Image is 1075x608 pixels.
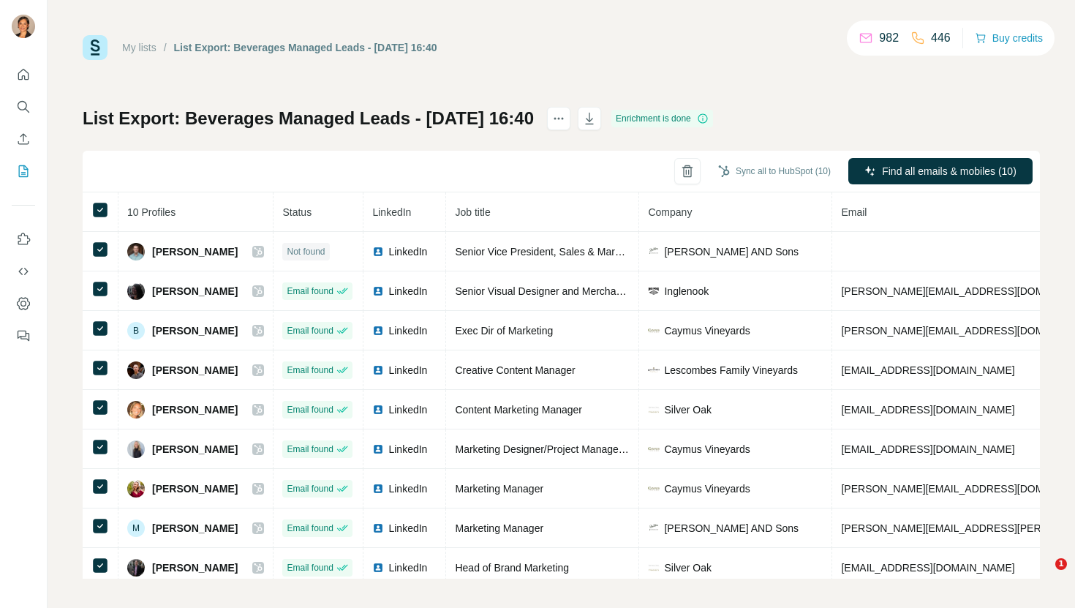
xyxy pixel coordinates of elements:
a: My lists [122,42,156,53]
span: LinkedIn [388,323,427,338]
span: [PERSON_NAME] AND Sons [664,521,799,536]
button: Find all emails & mobiles (10) [848,158,1033,184]
img: Avatar [127,401,145,419]
span: Email found [287,403,333,416]
img: company-logo [648,562,660,574]
p: 446 [931,29,951,47]
div: B [127,322,145,339]
span: [PERSON_NAME] [152,363,238,378]
img: company-logo [648,285,660,297]
img: LinkedIn logo [372,404,384,416]
span: Email found [287,285,333,298]
span: Marketing Manager [455,522,543,534]
img: Avatar [127,559,145,577]
img: Avatar [127,243,145,260]
img: company-logo [648,483,660,495]
span: [EMAIL_ADDRESS][DOMAIN_NAME] [841,443,1014,455]
p: 982 [879,29,899,47]
button: Use Surfe on LinkedIn [12,226,35,252]
span: Lescombes Family Vineyards [664,363,798,378]
span: Company [648,206,692,218]
span: Silver Oak [664,560,712,575]
span: [EMAIL_ADDRESS][DOMAIN_NAME] [841,404,1014,416]
img: LinkedIn logo [372,325,384,337]
button: Enrich CSV [12,126,35,152]
span: Not found [287,245,325,258]
span: Caymus Vineyards [664,323,750,338]
span: Find all emails & mobiles (10) [882,164,1016,179]
img: Avatar [127,440,145,458]
span: [PERSON_NAME] [152,284,238,299]
img: Avatar [12,15,35,38]
span: LinkedIn [388,244,427,259]
span: Marketing Designer/Project Manager – [DATE] - Present [455,443,709,455]
span: Email found [287,443,333,456]
span: LinkedIn [388,481,427,496]
button: actions [547,107,570,130]
span: Silver Oak [664,402,712,417]
span: Status [282,206,312,218]
span: LinkedIn [372,206,411,218]
span: Email found [287,324,333,337]
iframe: Intercom live chat [1025,558,1060,593]
span: LinkedIn [388,284,427,299]
div: M [127,519,145,537]
span: Exec Dir of Marketing [455,325,553,337]
img: LinkedIn logo [372,522,384,534]
span: Job title [455,206,490,218]
span: Head of Brand Marketing [455,562,569,574]
img: company-logo [648,367,660,372]
span: [PERSON_NAME] [152,402,238,417]
img: LinkedIn logo [372,285,384,297]
img: LinkedIn logo [372,246,384,258]
img: LinkedIn logo [372,562,384,574]
div: Enrichment is done [611,110,713,127]
img: Avatar [127,480,145,498]
span: Caymus Vineyards [664,442,750,457]
span: LinkedIn [388,521,427,536]
span: LinkedIn [388,363,427,378]
button: Search [12,94,35,120]
div: List Export: Beverages Managed Leads - [DATE] 16:40 [174,40,437,55]
img: Avatar [127,282,145,300]
button: Quick start [12,61,35,88]
span: [PERSON_NAME] AND Sons [664,244,799,259]
span: Inglenook [664,284,709,299]
img: Surfe Logo [83,35,107,60]
img: LinkedIn logo [372,483,384,495]
span: Creative Content Manager [455,364,575,376]
span: Caymus Vineyards [664,481,750,496]
img: company-logo [648,325,660,337]
span: Email found [287,364,333,377]
span: Marketing Manager [455,483,543,495]
img: Avatar [127,361,145,379]
span: LinkedIn [388,402,427,417]
li: / [164,40,167,55]
img: LinkedIn logo [372,443,384,455]
span: [PERSON_NAME] [152,560,238,575]
button: Sync all to HubSpot (10) [708,160,841,182]
span: 10 Profiles [127,206,176,218]
span: [PERSON_NAME] [152,481,238,496]
img: LinkedIn logo [372,364,384,376]
span: [PERSON_NAME] [152,442,238,457]
img: company-logo [648,246,660,258]
img: company-logo [648,404,660,416]
img: company-logo [648,522,660,534]
span: Email found [287,561,333,574]
h1: List Export: Beverages Managed Leads - [DATE] 16:40 [83,107,534,130]
span: Email found [287,482,333,495]
button: Dashboard [12,290,35,317]
span: [PERSON_NAME] [152,521,238,536]
button: Feedback [12,323,35,349]
span: Content Marketing Manager [455,404,582,416]
img: company-logo [648,443,660,455]
span: LinkedIn [388,560,427,575]
span: Senior Vice President, Sales & Marketing [455,246,642,258]
span: 1 [1055,558,1067,570]
span: [EMAIL_ADDRESS][DOMAIN_NAME] [841,364,1014,376]
span: Email [841,206,867,218]
span: [PERSON_NAME] [152,244,238,259]
span: LinkedIn [388,442,427,457]
button: Buy credits [975,28,1043,48]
